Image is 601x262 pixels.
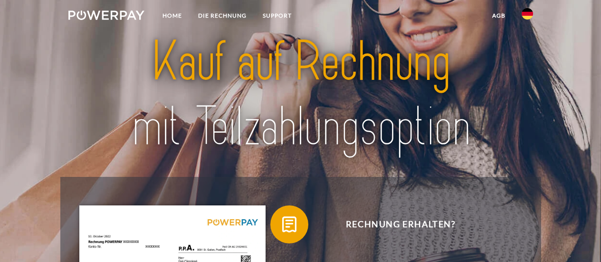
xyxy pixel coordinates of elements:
img: de [522,8,533,19]
img: logo-powerpay-white.svg [68,10,145,20]
img: qb_bill.svg [277,213,301,236]
a: agb [484,7,514,24]
a: Home [154,7,190,24]
a: SUPPORT [255,7,300,24]
a: DIE RECHNUNG [190,7,255,24]
button: Rechnung erhalten? [270,205,517,243]
img: title-powerpay_de.svg [91,26,510,163]
span: Rechnung erhalten? [284,205,517,243]
iframe: Schaltfläche zum Öffnen des Messaging-Fensters [563,224,593,254]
